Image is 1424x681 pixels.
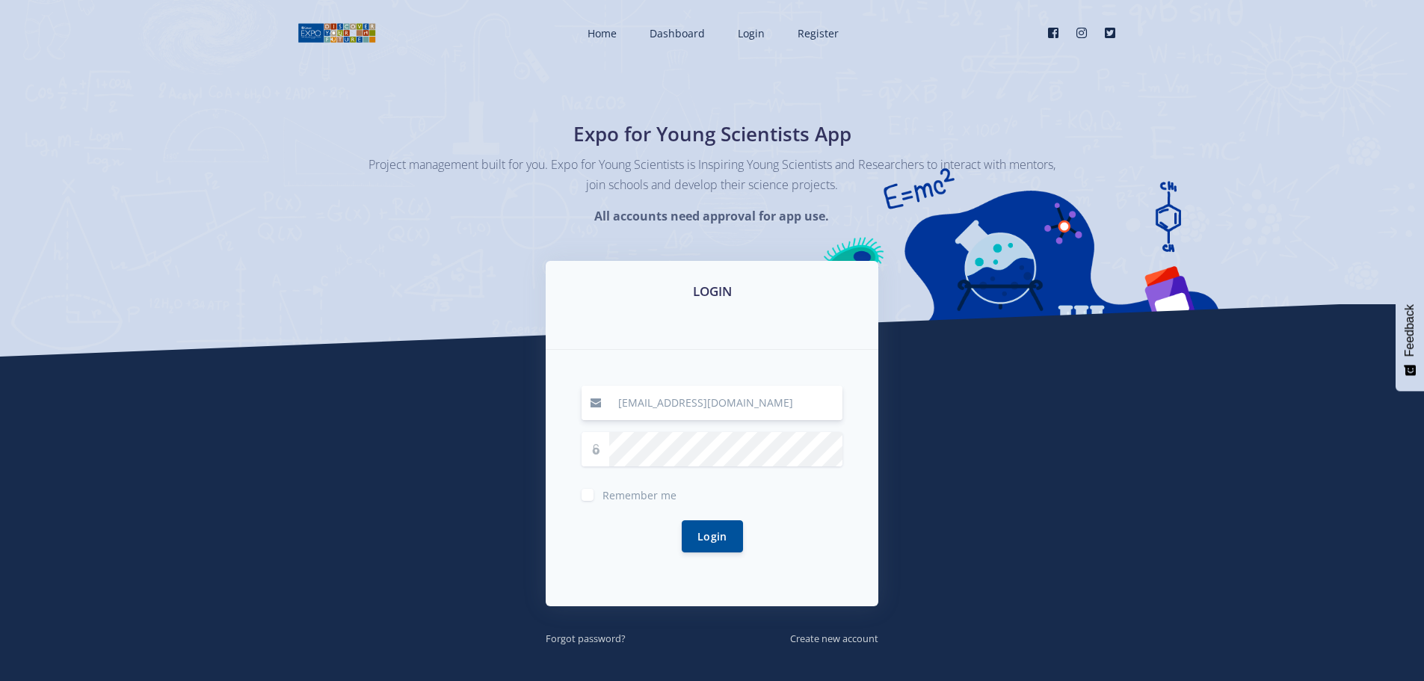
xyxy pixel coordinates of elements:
[682,520,743,552] button: Login
[588,26,617,40] span: Home
[298,22,376,44] img: logo01.png
[790,632,878,645] small: Create new account
[564,282,860,301] h3: LOGIN
[635,13,717,53] a: Dashboard
[546,629,626,646] a: Forgot password?
[650,26,705,40] span: Dashboard
[369,155,1056,195] p: Project management built for you. Expo for Young Scientists is Inspiring Young Scientists and Res...
[594,208,829,224] strong: All accounts need approval for app use.
[609,386,842,420] input: Email / User ID
[440,120,985,149] h1: Expo for Young Scientists App
[546,632,626,645] small: Forgot password?
[783,13,851,53] a: Register
[573,13,629,53] a: Home
[790,629,878,646] a: Create new account
[1396,289,1424,391] button: Feedback - Show survey
[602,488,676,502] span: Remember me
[738,26,765,40] span: Login
[1403,304,1417,357] span: Feedback
[723,13,777,53] a: Login
[798,26,839,40] span: Register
